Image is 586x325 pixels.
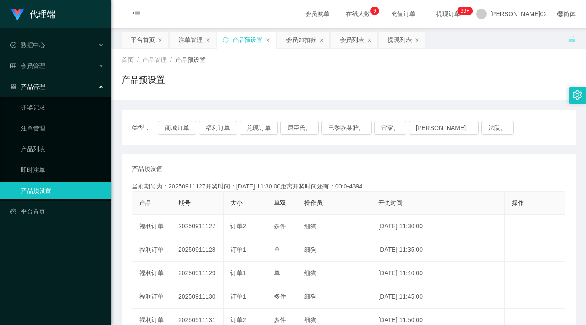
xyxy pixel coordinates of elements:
font: 数据中心 [21,42,45,49]
span: 多件 [274,316,286,323]
td: [DATE] 11:35:00 [371,238,505,262]
td: 细狗 [297,285,371,309]
td: 细狗 [297,238,371,262]
span: 订单2 [230,223,246,230]
h1: 代理端 [30,0,56,28]
span: 产品管理 [142,56,167,63]
button: 福利订单 [199,121,237,135]
a: 产品列表 [21,140,104,158]
sup: 1159 [457,6,473,15]
a: 开奖记录 [21,99,104,116]
button: 巴黎欧莱雅。 [321,121,372,135]
span: 产品 [139,199,151,206]
td: 细狗 [297,215,371,238]
span: 首页 [122,56,134,63]
span: 订单2 [230,316,246,323]
font: 产品管理 [21,83,45,90]
i: 图标： 关闭 [319,38,324,43]
span: / [170,56,172,63]
button: 兑现订单 [240,121,278,135]
font: 充值订单 [391,10,415,17]
a: 图标： 仪表板平台首页 [10,203,104,220]
i: 图标： 关闭 [265,38,270,43]
button: [PERSON_NAME]。 [409,121,479,135]
i: 图标： 关闭 [158,38,163,43]
h1: 产品预设置 [122,73,165,86]
td: 20250911127 [171,215,224,238]
div: 当前期号为：20250911127开奖时间：[DATE] 11:30:00距离开奖时间还有：00:0-4394 [132,182,565,191]
div: 产品预设置 [232,32,263,48]
font: 在线人数 [346,10,370,17]
font: 会员管理 [21,62,45,69]
i: 图标： 关闭 [415,38,420,43]
td: [DATE] 11:45:00 [371,285,505,309]
td: [DATE] 11:30:00 [371,215,505,238]
font: 提现订单 [436,10,461,17]
i: 图标： global [557,11,563,17]
span: 订单1 [230,270,246,276]
i: 图标： 设置 [573,90,582,100]
i: 图标： check-circle-o [10,42,16,48]
span: 订单1 [230,246,246,253]
span: / [137,56,139,63]
span: 操作 [512,199,524,206]
span: 产品预设值 [132,164,162,173]
td: 福利订单 [132,238,171,262]
span: 多件 [274,293,286,300]
span: 开奖时间 [378,199,402,206]
td: 福利订单 [132,285,171,309]
a: 代理端 [10,10,56,17]
i: 图标： 关闭 [367,38,372,43]
div: 注单管理 [178,32,203,48]
span: 单双 [274,199,286,206]
i: 图标： 解锁 [568,35,576,43]
button: 法院。 [481,121,514,135]
a: 即时注单 [21,161,104,179]
font: 简体 [563,10,576,17]
td: 细狗 [297,262,371,285]
span: 单 [274,270,280,276]
a: 产品预设置 [21,182,104,199]
p: 9 [373,6,376,15]
div: 平台首页 [131,32,155,48]
span: 订单1 [230,293,246,300]
i: 图标： AppStore-O [10,84,16,90]
td: [DATE] 11:40:00 [371,262,505,285]
i: 图标： 关闭 [205,38,211,43]
span: 单 [274,246,280,253]
sup: 9 [370,6,379,15]
td: 20250911129 [171,262,224,285]
td: 福利订单 [132,262,171,285]
div: 会员列表 [340,32,364,48]
span: 产品预设置 [175,56,206,63]
span: 期号 [178,199,191,206]
span: 大小 [230,199,243,206]
div: 提现列表 [388,32,412,48]
i: 图标： menu-fold [122,0,151,28]
td: 20250911130 [171,285,224,309]
i: 图标： table [10,63,16,69]
td: 福利订单 [132,215,171,238]
span: 类型： [132,121,158,135]
span: 操作员 [304,199,323,206]
i: 图标： 同步 [223,37,229,43]
button: 屈臣氏。 [280,121,319,135]
img: logo.9652507e.png [10,9,24,21]
div: 会员加扣款 [286,32,316,48]
button: 商城订单 [158,121,196,135]
span: 多件 [274,223,286,230]
button: 宜家。 [374,121,406,135]
td: 20250911128 [171,238,224,262]
a: 注单管理 [21,120,104,137]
